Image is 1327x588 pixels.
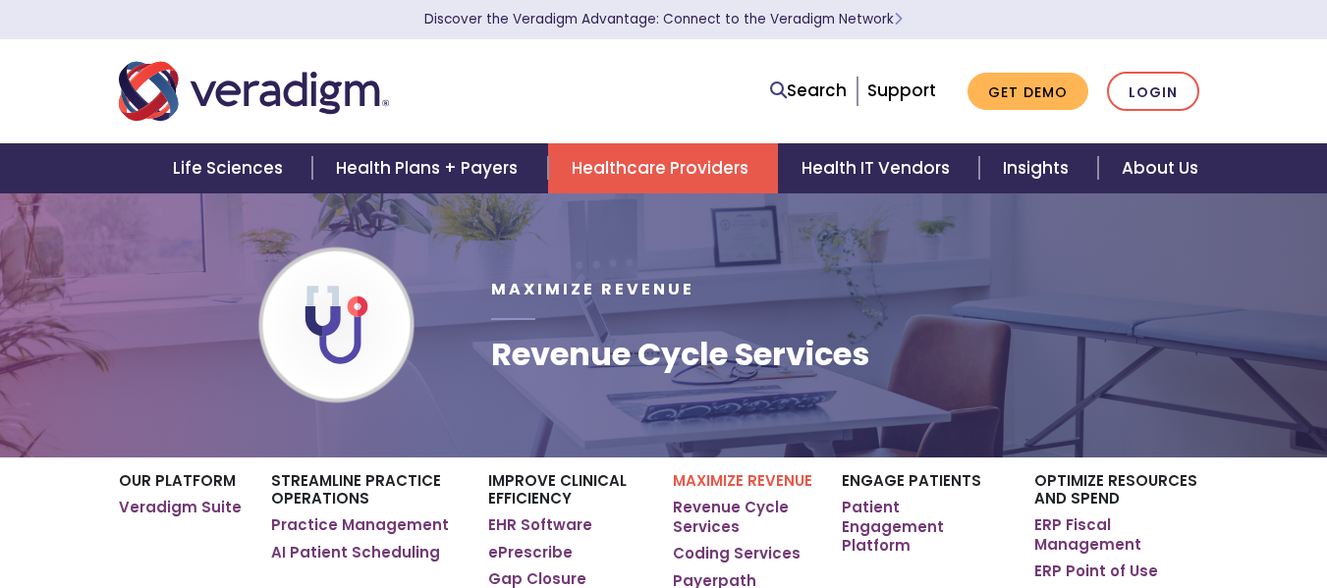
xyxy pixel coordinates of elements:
[968,73,1088,111] a: Get Demo
[424,10,903,28] a: Discover the Veradigm Advantage: Connect to the Veradigm NetworkLearn More
[778,143,979,193] a: Health IT Vendors
[770,78,847,104] a: Search
[1107,72,1199,112] a: Login
[673,544,801,563] a: Coding Services
[488,515,592,535] a: EHR Software
[119,59,389,124] img: Veradigm logo
[271,515,449,535] a: Practice Management
[842,498,1005,556] a: Patient Engagement Platform
[149,143,312,193] a: Life Sciences
[673,498,812,536] a: Revenue Cycle Services
[548,143,778,193] a: Healthcare Providers
[271,543,440,562] a: AI Patient Scheduling
[312,143,547,193] a: Health Plans + Payers
[119,498,242,517] a: Veradigm Suite
[1098,143,1222,193] a: About Us
[491,336,869,373] h1: Revenue Cycle Services
[1034,561,1158,581] a: ERP Point of Use
[894,10,903,28] span: Learn More
[1034,515,1208,554] a: ERP Fiscal Management
[979,143,1098,193] a: Insights
[488,543,573,562] a: ePrescribe
[867,79,936,102] a: Support
[491,278,694,300] span: Maximize Revenue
